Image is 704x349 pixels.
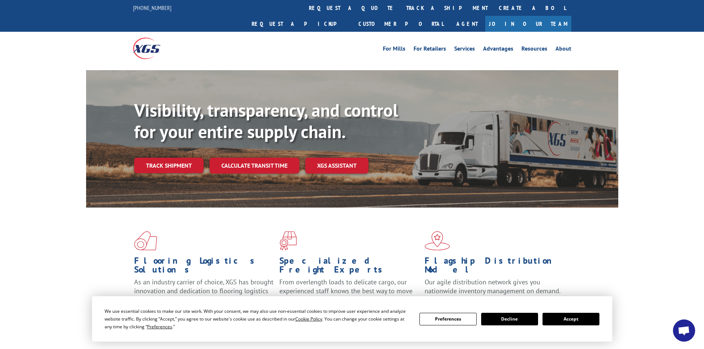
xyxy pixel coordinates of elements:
[521,46,547,54] a: Resources
[134,158,204,173] a: Track shipment
[425,278,561,295] span: Our agile distribution network gives you nationwide inventory management on demand.
[673,319,695,342] div: Open chat
[555,46,571,54] a: About
[449,16,485,32] a: Agent
[279,278,419,311] p: From overlength loads to delicate cargo, our experienced staff knows the best way to move your fr...
[543,313,599,325] button: Accept
[383,46,405,54] a: For Mills
[414,46,446,54] a: For Retailers
[279,256,419,278] h1: Specialized Freight Experts
[481,313,538,325] button: Decline
[353,16,449,32] a: Customer Portal
[279,231,297,250] img: xgs-icon-focused-on-flooring-red
[92,296,612,342] div: Cookie Consent Prompt
[305,158,368,174] a: XGS ASSISTANT
[483,46,513,54] a: Advantages
[295,316,322,322] span: Cookie Policy
[134,231,157,250] img: xgs-icon-total-supply-chain-intelligence-red
[134,256,274,278] h1: Flooring Logistics Solutions
[246,16,353,32] a: Request a pickup
[419,313,476,325] button: Preferences
[210,158,299,174] a: Calculate transit time
[133,4,171,11] a: [PHONE_NUMBER]
[425,231,450,250] img: xgs-icon-flagship-distribution-model-red
[454,46,475,54] a: Services
[134,99,398,143] b: Visibility, transparency, and control for your entire supply chain.
[134,278,273,304] span: As an industry carrier of choice, XGS has brought innovation and dedication to flooring logistics...
[147,324,172,330] span: Preferences
[425,256,564,278] h1: Flagship Distribution Model
[105,307,411,331] div: We use essential cookies to make our site work. With your consent, we may also use non-essential ...
[485,16,571,32] a: Join Our Team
